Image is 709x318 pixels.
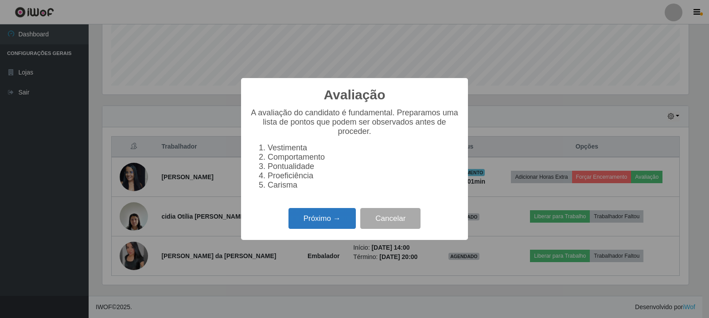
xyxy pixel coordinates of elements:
[268,171,459,181] li: Proeficiência
[250,108,459,136] p: A avaliação do candidato é fundamental. Preparamos uma lista de pontos que podem ser observados a...
[324,87,386,103] h2: Avaliação
[268,143,459,153] li: Vestimenta
[268,153,459,162] li: Comportamento
[268,181,459,190] li: Carisma
[288,208,356,229] button: Próximo →
[268,162,459,171] li: Pontualidade
[360,208,421,229] button: Cancelar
